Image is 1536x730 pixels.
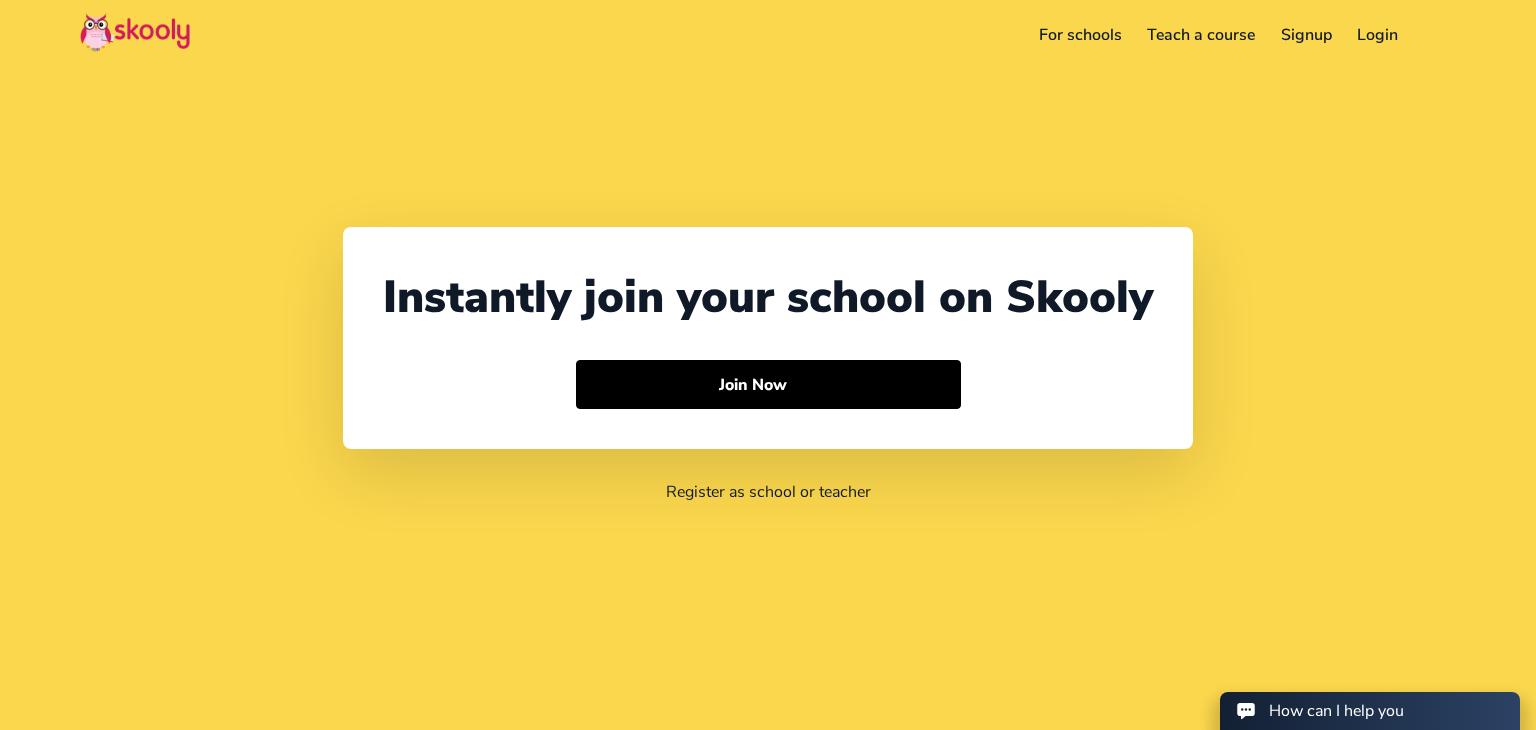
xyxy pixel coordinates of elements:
[666,481,871,503] a: Register as school or teacher
[80,13,190,52] img: Skooly
[796,374,817,395] ion-icon: arrow forward outline
[1427,19,1456,52] button: menu outline
[1134,19,1268,51] a: Teach a course
[1268,19,1345,51] a: Signup
[576,360,961,410] button: Join Nowarrow forward outline
[1026,19,1135,51] a: For schools
[1345,19,1412,51] a: Login
[383,267,1153,328] div: Instantly join your school on Skooly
